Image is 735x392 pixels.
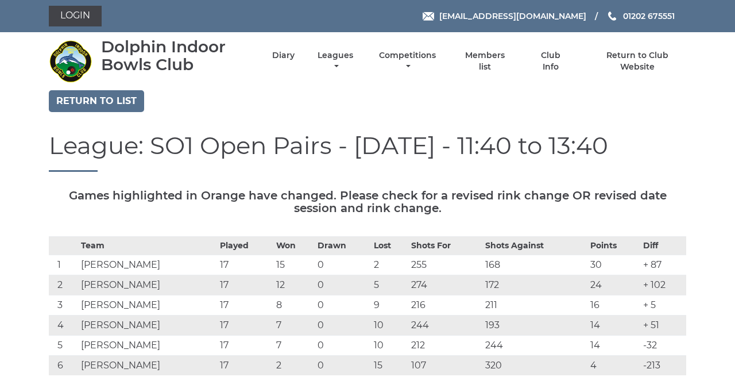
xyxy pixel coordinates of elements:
[371,255,408,275] td: 2
[273,356,315,376] td: 2
[49,356,78,376] td: 6
[587,316,640,336] td: 14
[640,295,686,316] td: + 5
[482,316,587,336] td: 193
[371,336,408,356] td: 10
[273,295,315,316] td: 8
[49,132,686,172] h1: League: SO1 Open Pairs - [DATE] - 11:40 to 13:40
[217,275,273,295] td: 17
[587,275,640,295] td: 24
[640,255,686,275] td: + 87
[459,50,512,72] a: Members list
[482,336,587,356] td: 244
[273,255,315,275] td: 15
[273,336,315,356] td: 7
[371,295,408,316] td: 9
[49,295,78,316] td: 3
[640,275,686,295] td: + 102
[217,295,273,316] td: 17
[315,295,371,316] td: 0
[608,11,616,21] img: Phone us
[315,336,371,356] td: 0
[315,237,371,255] th: Drawn
[272,50,295,61] a: Diary
[482,237,587,255] th: Shots Against
[273,237,315,255] th: Won
[640,237,686,255] th: Diff
[78,295,217,316] td: [PERSON_NAME]
[408,237,482,255] th: Shots For
[78,237,217,255] th: Team
[315,255,371,275] td: 0
[371,275,408,295] td: 5
[640,336,686,356] td: -32
[423,10,586,22] a: Email [EMAIL_ADDRESS][DOMAIN_NAME]
[315,275,371,295] td: 0
[408,316,482,336] td: 244
[482,255,587,275] td: 168
[371,237,408,255] th: Lost
[217,237,273,255] th: Played
[482,295,587,316] td: 211
[408,255,482,275] td: 255
[315,316,371,336] td: 0
[408,295,482,316] td: 216
[640,316,686,336] td: + 51
[273,275,315,295] td: 12
[78,275,217,295] td: [PERSON_NAME]
[589,50,686,72] a: Return to Club Website
[49,90,144,112] a: Return to list
[408,356,482,376] td: 107
[49,255,78,275] td: 1
[78,316,217,336] td: [PERSON_NAME]
[315,356,371,376] td: 0
[371,316,408,336] td: 10
[423,12,434,21] img: Email
[439,11,586,21] span: [EMAIL_ADDRESS][DOMAIN_NAME]
[78,356,217,376] td: [PERSON_NAME]
[587,356,640,376] td: 4
[532,50,569,72] a: Club Info
[49,336,78,356] td: 5
[49,6,102,26] a: Login
[587,295,640,316] td: 16
[606,10,675,22] a: Phone us 01202 675551
[49,275,78,295] td: 2
[482,356,587,376] td: 320
[78,255,217,275] td: [PERSON_NAME]
[371,356,408,376] td: 15
[587,255,640,275] td: 30
[78,336,217,356] td: [PERSON_NAME]
[623,11,675,21] span: 01202 675551
[49,316,78,336] td: 4
[640,356,686,376] td: -213
[376,50,439,72] a: Competitions
[217,255,273,275] td: 17
[587,237,640,255] th: Points
[482,275,587,295] td: 172
[217,336,273,356] td: 17
[408,336,482,356] td: 212
[217,316,273,336] td: 17
[273,316,315,336] td: 7
[49,189,686,214] h5: Games highlighted in Orange have changed. Please check for a revised rink change OR revised date ...
[587,336,640,356] td: 14
[315,50,356,72] a: Leagues
[49,40,92,83] img: Dolphin Indoor Bowls Club
[408,275,482,295] td: 274
[217,356,273,376] td: 17
[101,38,252,74] div: Dolphin Indoor Bowls Club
